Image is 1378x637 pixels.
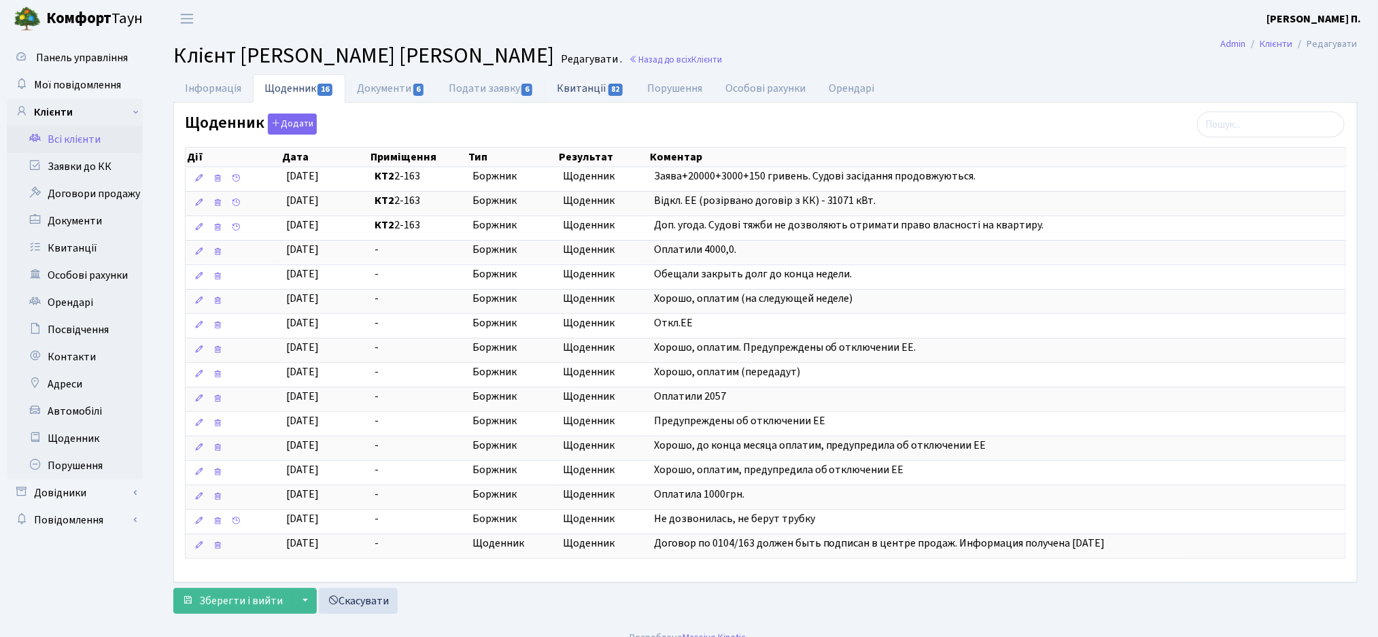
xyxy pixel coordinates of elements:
[173,74,253,103] a: Інформація
[1201,30,1378,58] nav: breadcrumb
[170,7,204,30] button: Переключити навігацію
[7,425,143,452] a: Щоденник
[1267,11,1362,27] a: [PERSON_NAME] П.
[375,340,462,356] span: -
[472,438,553,453] span: Боржник
[472,266,553,282] span: Боржник
[563,536,643,551] span: Щоденник
[472,487,553,502] span: Боржник
[654,389,726,404] span: Оплатили 2057
[173,588,292,614] button: Зберегти і вийти
[286,169,319,184] span: [DATE]
[375,438,462,453] span: -
[375,242,462,258] span: -
[563,291,643,307] span: Щоденник
[286,389,319,404] span: [DATE]
[268,114,317,135] button: Щоденник
[375,218,462,233] span: 2-163
[563,413,643,429] span: Щоденник
[1221,37,1246,51] a: Admin
[818,74,886,103] a: Орендарі
[413,84,424,96] span: 6
[608,84,623,96] span: 82
[629,53,722,66] a: Назад до всіхКлієнти
[472,169,553,184] span: Боржник
[563,169,643,184] span: Щоденник
[563,218,643,233] span: Щоденник
[375,389,462,404] span: -
[467,148,558,167] th: Тип
[281,148,369,167] th: Дата
[345,74,436,103] a: Документи
[1197,111,1345,137] input: Пошук...
[375,315,462,331] span: -
[286,218,319,233] span: [DATE]
[563,389,643,404] span: Щоденник
[14,5,41,33] img: logo.png
[319,588,398,614] a: Скасувати
[649,148,1346,167] th: Коментар
[286,413,319,428] span: [DATE]
[7,262,143,289] a: Особові рахунки
[654,266,852,281] span: Обещали закрыть долг до конца недели.
[472,291,553,307] span: Боржник
[654,193,876,208] span: Відкл. ЕЕ (розірвано договір з КК) - 31071 кВт.
[253,74,345,103] a: Щоденник
[654,511,815,526] span: Не дозвонилась, не берут трубку
[286,511,319,526] span: [DATE]
[286,193,319,208] span: [DATE]
[654,340,916,355] span: Хорошо, оплатим. Предупреждены об отключении ЕЕ.
[558,53,622,66] small: Редагувати .
[375,169,394,184] b: КТ2
[7,71,143,99] a: Мої повідомлення
[7,180,143,207] a: Договори продажу
[1267,12,1362,27] b: [PERSON_NAME] П.
[563,242,643,258] span: Щоденник
[563,364,643,380] span: Щоденник
[375,413,462,429] span: -
[472,389,553,404] span: Боржник
[286,487,319,502] span: [DATE]
[375,536,462,551] span: -
[654,487,744,502] span: Оплатила 1000грн.
[375,218,394,233] b: КТ2
[7,398,143,425] a: Автомобілі
[186,148,281,167] th: Дії
[286,340,319,355] span: [DATE]
[286,364,319,379] span: [DATE]
[375,462,462,478] span: -
[286,462,319,477] span: [DATE]
[7,343,143,371] a: Контакти
[563,511,643,527] span: Щоденник
[654,242,736,257] span: Оплатили 4000,0.
[286,315,319,330] span: [DATE]
[369,148,467,167] th: Приміщення
[173,40,554,71] span: Клієнт [PERSON_NAME] [PERSON_NAME]
[7,235,143,262] a: Квитанції
[472,315,553,331] span: Боржник
[472,462,553,478] span: Боржник
[7,126,143,153] a: Всі клієнти
[286,536,319,551] span: [DATE]
[1293,37,1358,52] li: Редагувати
[558,148,649,167] th: Результат
[472,340,553,356] span: Боржник
[375,511,462,527] span: -
[286,242,319,257] span: [DATE]
[472,218,553,233] span: Боржник
[437,74,545,103] a: Подати заявку
[654,438,986,453] span: Хорошо, до конца месяца оплатим, предупредила об отключении ЕЕ
[7,153,143,180] a: Заявки до КК
[185,114,317,135] label: Щоденник
[636,74,714,103] a: Порушення
[714,74,818,103] a: Особові рахунки
[36,50,128,65] span: Панель управління
[317,84,332,96] span: 16
[472,193,553,209] span: Боржник
[34,78,121,92] span: Мої повідомлення
[7,479,143,506] a: Довідники
[563,438,643,453] span: Щоденник
[472,413,553,429] span: Боржник
[375,364,462,380] span: -
[286,266,319,281] span: [DATE]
